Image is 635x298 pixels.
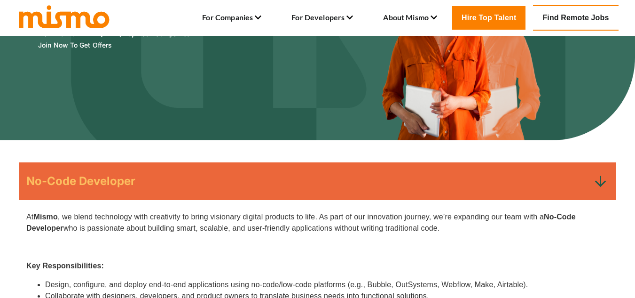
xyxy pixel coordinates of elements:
strong: Key Responsibilities: [26,262,104,270]
strong: Mismo [33,213,57,221]
img: logo [17,3,111,29]
li: For Developers [291,10,353,26]
h5: No-Code Developer [26,174,135,189]
li: For Companies [202,10,261,26]
a: Find Remote Jobs [533,5,618,31]
h6: Want To Work With [DATE] Top Tech Companies? Join Now To Get Offers [38,28,278,51]
a: Hire Top Talent [452,6,525,30]
p: At , we blend technology with creativity to bring visionary digital products to life. As part of ... [26,211,609,234]
li: Design, configure, and deploy end-to-end applications using no-code/low-code platforms (e.g., Bub... [45,279,609,290]
div: No-Code Developer [19,162,616,200]
li: About Mismo [383,10,437,26]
